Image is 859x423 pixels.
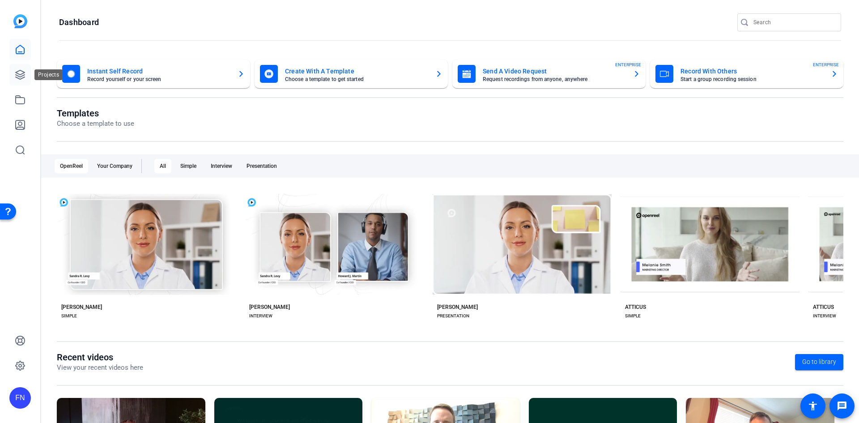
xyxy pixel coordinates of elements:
h1: Templates [57,108,134,119]
mat-icon: message [837,401,847,411]
p: View your recent videos here [57,363,143,373]
div: Presentation [241,159,282,173]
div: OpenReel [55,159,88,173]
div: PRESENTATION [437,312,469,320]
h1: Dashboard [59,17,99,28]
div: [PERSON_NAME] [61,303,102,311]
div: SIMPLE [61,312,77,320]
div: ATTICUS [813,303,834,311]
a: Go to library [795,354,843,370]
mat-card-title: Create With A Template [285,66,428,77]
h1: Recent videos [57,352,143,363]
div: FN [9,387,31,409]
mat-card-title: Instant Self Record [87,66,230,77]
mat-card-subtitle: Record yourself or your screen [87,77,230,82]
mat-card-title: Send A Video Request [483,66,626,77]
button: Record With OthersStart a group recording sessionENTERPRISE [650,60,843,88]
span: ENTERPRISE [813,61,839,68]
p: Choose a template to use [57,119,134,129]
img: blue-gradient.svg [13,14,27,28]
button: Send A Video RequestRequest recordings from anyone, anywhereENTERPRISE [452,60,646,88]
div: INTERVIEW [813,312,836,320]
mat-card-subtitle: Choose a template to get started [285,77,428,82]
mat-icon: accessibility [808,401,818,411]
div: [PERSON_NAME] [249,303,290,311]
span: ENTERPRISE [615,61,641,68]
div: [PERSON_NAME] [437,303,478,311]
button: Instant Self RecordRecord yourself or your screen [57,60,250,88]
div: Simple [175,159,202,173]
mat-card-subtitle: Start a group recording session [680,77,824,82]
span: Go to library [802,357,836,367]
div: SIMPLE [625,312,641,320]
mat-card-title: Record With Others [680,66,824,77]
div: Your Company [92,159,138,173]
div: All [154,159,171,173]
input: Search [753,17,834,28]
div: Interview [205,159,238,173]
div: INTERVIEW [249,312,272,320]
button: Create With A TemplateChoose a template to get started [255,60,448,88]
mat-card-subtitle: Request recordings from anyone, anywhere [483,77,626,82]
div: Projects [34,69,63,80]
div: ATTICUS [625,303,646,311]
